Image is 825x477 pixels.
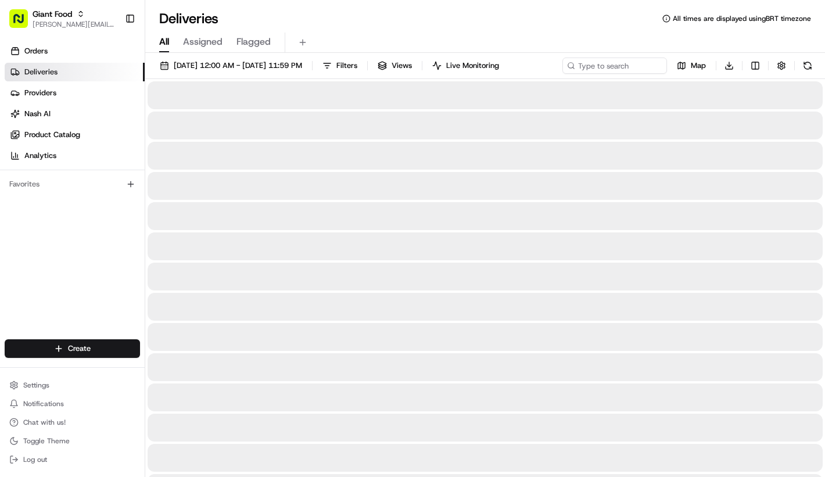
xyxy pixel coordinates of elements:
span: Map [691,60,706,71]
a: Analytics [5,146,145,165]
button: Create [5,339,140,358]
input: Type to search [562,58,667,74]
a: Product Catalog [5,125,145,144]
span: Product Catalog [24,130,80,140]
span: Log out [23,455,47,464]
button: Filters [317,58,363,74]
span: Toggle Theme [23,436,70,446]
h1: Deliveries [159,9,218,28]
span: Providers [24,88,56,98]
button: Toggle Theme [5,433,140,449]
button: Map [672,58,711,74]
span: Deliveries [24,67,58,77]
span: Create [68,343,91,354]
button: [PERSON_NAME][EMAIL_ADDRESS][DOMAIN_NAME] [33,20,116,29]
span: Views [392,60,412,71]
a: Nash AI [5,105,145,123]
span: Live Monitoring [446,60,499,71]
div: Favorites [5,175,140,193]
a: Orders [5,42,145,60]
button: Settings [5,377,140,393]
span: Filters [336,60,357,71]
span: Settings [23,381,49,390]
span: All [159,35,169,49]
span: Nash AI [24,109,51,119]
button: Live Monitoring [427,58,504,74]
span: Assigned [183,35,223,49]
button: Views [372,58,417,74]
span: Chat with us! [23,418,66,427]
button: Chat with us! [5,414,140,431]
span: All times are displayed using BRT timezone [673,14,811,23]
span: Orders [24,46,48,56]
a: Providers [5,84,145,102]
span: Analytics [24,150,56,161]
button: Refresh [799,58,816,74]
button: Giant Food [33,8,72,20]
button: Giant Food[PERSON_NAME][EMAIL_ADDRESS][DOMAIN_NAME] [5,5,120,33]
button: Notifications [5,396,140,412]
span: [DATE] 12:00 AM - [DATE] 11:59 PM [174,60,302,71]
button: [DATE] 12:00 AM - [DATE] 11:59 PM [155,58,307,74]
button: Log out [5,451,140,468]
span: Flagged [236,35,271,49]
a: Deliveries [5,63,145,81]
span: Notifications [23,399,64,408]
